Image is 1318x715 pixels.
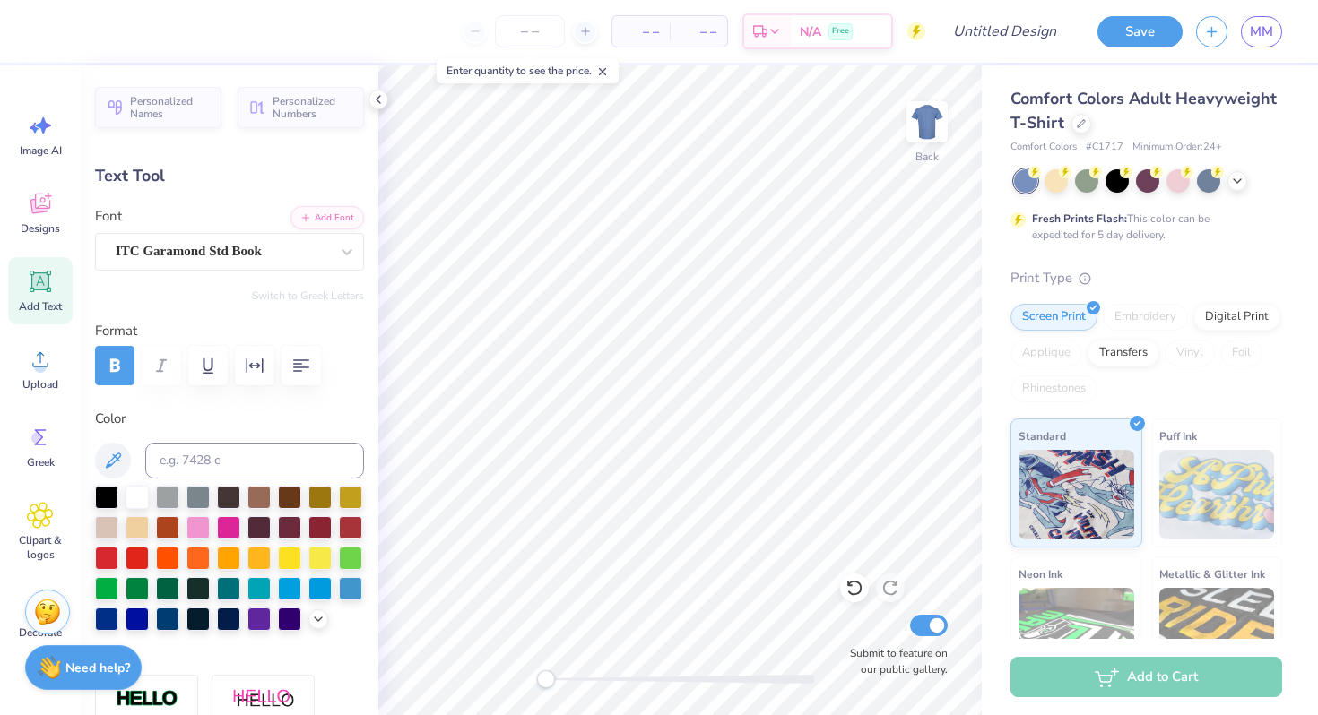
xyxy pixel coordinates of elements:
span: Puff Ink [1159,426,1197,445]
div: Screen Print [1010,304,1097,331]
img: Metallic & Glitter Ink [1159,588,1275,677]
div: Applique [1010,340,1082,366]
span: Standard [1019,426,1066,445]
div: Print Type [1010,268,1282,289]
span: – – [681,22,716,41]
span: Upload [22,377,58,392]
input: e.g. 7428 c [145,443,364,478]
span: Add Text [19,299,62,314]
span: Free [832,25,849,38]
button: Add Font [290,206,364,229]
span: Clipart & logos [11,533,70,562]
span: Decorate [19,625,62,640]
img: Standard [1019,450,1134,539]
span: Personalized Numbers [273,95,353,120]
div: Enter quantity to see the price. [437,58,619,83]
div: Back [915,149,939,165]
input: Untitled Design [939,13,1071,49]
div: Embroidery [1103,304,1188,331]
img: Shadow [232,688,295,711]
strong: Need help? [65,659,130,676]
label: Format [95,321,364,341]
span: # C1717 [1086,140,1123,155]
div: Transfers [1088,340,1159,366]
div: Accessibility label [537,670,555,688]
div: Vinyl [1165,340,1215,366]
span: – – [623,22,659,41]
div: Foil [1220,340,1262,366]
button: Personalized Numbers [238,87,364,128]
span: Comfort Colors [1010,140,1077,155]
div: Text Tool [95,164,364,188]
img: Stroke [116,689,178,710]
div: This color can be expedited for 5 day delivery. [1032,211,1253,243]
span: Greek [27,455,55,469]
div: Digital Print [1193,304,1280,331]
img: Puff Ink [1159,450,1275,539]
label: Submit to feature on our public gallery. [840,645,948,677]
span: N/A [800,22,821,41]
span: Comfort Colors Adult Heavyweight T-Shirt [1010,88,1277,134]
span: Metallic & Glitter Ink [1159,564,1265,583]
span: Image AI [20,143,62,158]
a: MM [1241,16,1282,47]
span: Personalized Names [130,95,211,120]
img: Neon Ink [1019,588,1134,677]
strong: Fresh Prints Flash: [1032,211,1127,226]
button: Personalized Names [95,87,221,128]
label: Font [95,206,122,227]
label: Color [95,409,364,429]
img: Back [909,104,945,140]
span: Designs [21,221,60,236]
input: – – [495,15,565,47]
span: Neon Ink [1019,564,1062,583]
button: Switch to Greek Letters [252,289,364,303]
div: Rhinestones [1010,375,1097,402]
span: Minimum Order: 24 + [1132,140,1222,155]
button: Save [1097,16,1183,47]
span: MM [1250,22,1273,42]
